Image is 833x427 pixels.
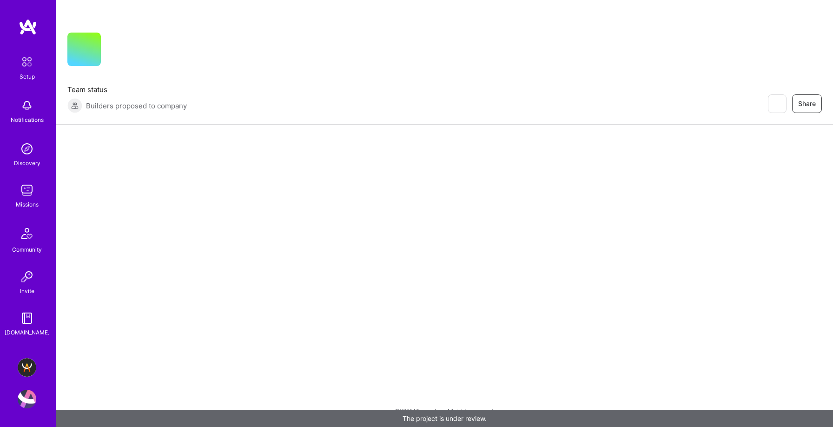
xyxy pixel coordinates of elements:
[18,96,36,115] img: bell
[17,52,37,72] img: setup
[18,267,36,286] img: Invite
[18,390,36,408] img: User Avatar
[20,286,34,296] div: Invite
[20,72,35,81] div: Setup
[86,101,187,111] span: Builders proposed to company
[14,158,40,168] div: Discovery
[18,309,36,327] img: guide book
[18,181,36,200] img: teamwork
[56,410,833,427] div: The project is under review.
[67,98,82,113] img: Builders proposed to company
[112,47,119,55] i: icon CompanyGray
[19,19,37,35] img: logo
[18,358,36,377] img: A.Team - Grow A.Team's Community & Demand
[15,390,39,408] a: User Avatar
[11,115,44,125] div: Notifications
[792,94,822,113] button: Share
[12,245,42,254] div: Community
[773,100,780,107] i: icon EyeClosed
[5,327,50,337] div: [DOMAIN_NAME]
[798,99,816,108] span: Share
[16,200,39,209] div: Missions
[15,358,39,377] a: A.Team - Grow A.Team's Community & Demand
[18,140,36,158] img: discovery
[67,85,187,94] span: Team status
[16,222,38,245] img: Community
